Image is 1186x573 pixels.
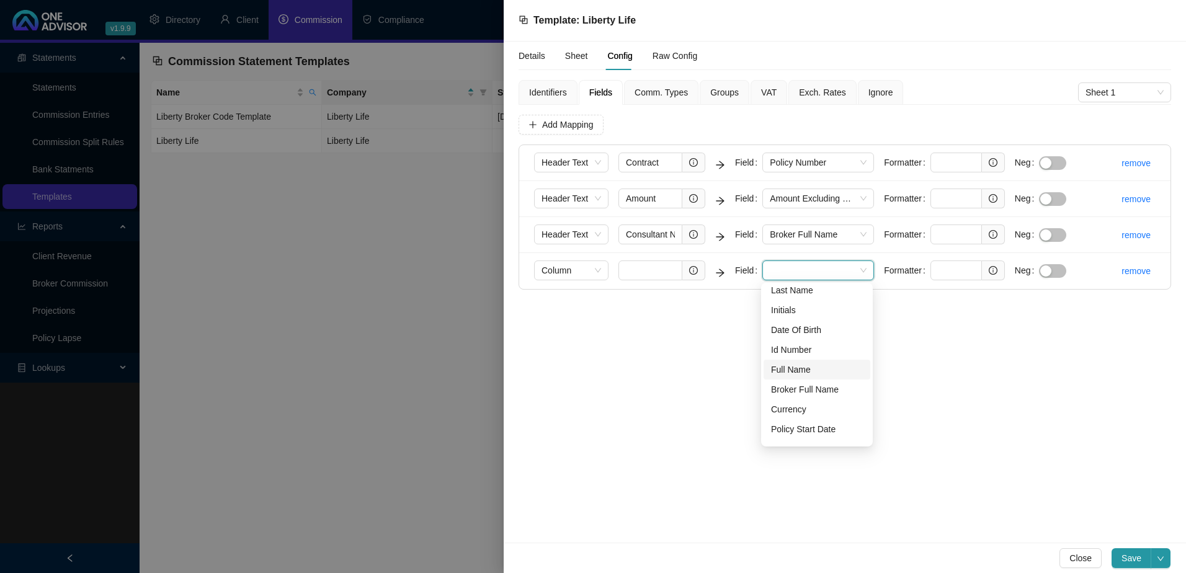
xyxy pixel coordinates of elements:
div: Full Name [764,360,870,380]
div: Broker Full Name [771,383,863,396]
div: Policy Premium [764,439,870,459]
span: Column [542,261,601,280]
span: Broker Full Name [770,225,867,244]
span: arrow-right [715,232,725,242]
label: Field [735,260,762,280]
div: Currency [771,402,863,416]
span: info-circle [689,230,698,239]
label: Field [735,224,762,244]
span: Header Text [542,225,601,244]
div: Date Of Birth [771,323,863,337]
div: Initials [771,303,863,317]
span: Identifiers [529,88,567,97]
span: info-circle [989,158,997,167]
div: Initials [764,300,870,320]
span: Sheet [565,51,588,60]
a: remove [1121,194,1151,204]
a: remove [1121,230,1151,240]
label: Neg [1015,224,1040,244]
span: arrow-right [715,268,725,278]
label: Neg [1015,189,1040,208]
div: Currency [764,399,870,419]
span: Policy Number [770,153,867,172]
span: Close [1069,551,1092,565]
span: VAT [761,88,777,97]
span: info-circle [689,194,698,203]
span: Comm. Types [635,88,688,97]
span: plus [528,120,537,129]
label: Formatter [884,189,930,208]
button: Close [1059,548,1102,568]
label: Formatter [884,153,930,172]
div: Policy Start Date [771,422,863,436]
span: Sheet 1 [1086,83,1164,102]
span: arrow-right [715,196,725,206]
span: Add Mapping [542,118,594,131]
label: Field [735,153,762,172]
span: Template: Liberty Life [533,15,636,25]
span: info-circle [689,158,698,167]
div: Id Number [764,340,870,360]
div: Date Of Birth [764,320,870,340]
span: Amount Excluding VAT [770,189,867,208]
span: block [519,15,528,25]
span: arrow-right [715,160,725,170]
label: Field [735,189,762,208]
label: Formatter [884,224,930,244]
div: Id Number [771,343,863,357]
span: Header Text [542,153,601,172]
label: Formatter [884,260,930,280]
span: Header Text [542,189,601,208]
span: Config [607,51,632,60]
div: Details [519,49,545,63]
div: Last Name [771,283,863,297]
a: remove [1121,158,1151,168]
span: Exch. Rates [799,88,845,97]
span: info-circle [989,194,997,203]
a: remove [1121,266,1151,276]
div: Raw Config [653,49,697,63]
div: Broker Full Name [764,380,870,399]
div: Policy Premium [771,442,863,456]
button: Add Mapping [519,115,604,135]
span: Save [1121,551,1141,565]
div: Full Name [771,363,863,376]
label: Neg [1015,153,1040,172]
div: Policy Start Date [764,419,870,439]
button: Save [1112,548,1151,568]
div: Last Name [764,280,870,300]
span: Fields [589,88,612,97]
span: info-circle [989,266,997,275]
label: Neg [1015,260,1040,280]
span: Groups [710,88,739,97]
span: info-circle [989,230,997,239]
span: Ignore [868,88,893,97]
span: down [1157,555,1164,562]
span: info-circle [689,266,698,275]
